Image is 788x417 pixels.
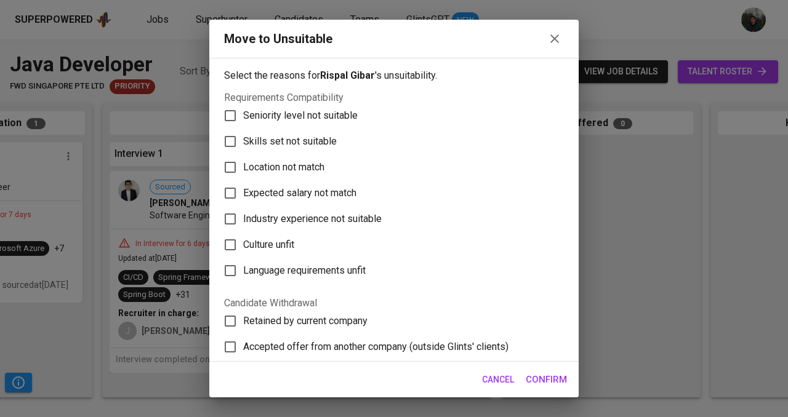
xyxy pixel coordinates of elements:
[243,340,509,354] span: Accepted offer from another company (outside Glints' clients)
[320,69,375,81] b: Rispal Gibar
[243,314,368,328] span: Retained by current company
[224,30,332,48] div: Move to Unsuitable
[224,93,344,103] legend: Requirements Compatibility
[243,212,382,226] span: Industry experience not suitable
[526,371,567,387] span: Confirm
[243,186,356,201] span: Expected salary not match
[477,368,519,391] button: Cancel
[482,372,514,387] span: Cancel
[243,108,358,123] span: Seniority level not suitable
[243,160,324,175] span: Location not match
[224,68,564,83] p: Select the reasons for 's unsuitability.
[224,298,317,308] legend: Candidate Withdrawal
[243,237,294,252] span: Culture unfit
[519,367,574,392] button: Confirm
[243,263,366,278] span: Language requirements unfit
[243,134,337,149] span: Skills set not suitable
